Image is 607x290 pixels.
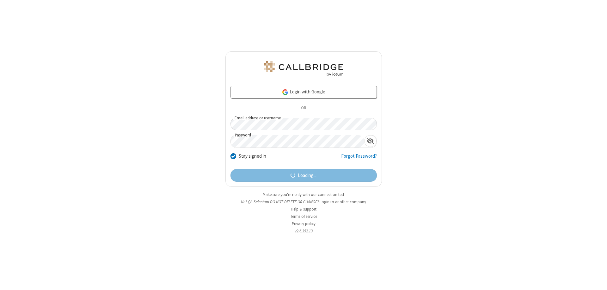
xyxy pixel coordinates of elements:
input: Email address or username [230,118,377,130]
div: Show password [364,135,377,147]
a: Terms of service [290,214,317,219]
button: Loading... [230,169,377,182]
iframe: Chat [591,274,602,286]
span: OR [298,104,309,113]
a: Make sure you're ready with our connection test [263,192,344,197]
label: Stay signed in [239,153,266,160]
input: Password [231,135,364,148]
a: Login with Google [230,86,377,98]
li: Not QA Selenium DO NOT DELETE OR CHANGE? [225,199,382,205]
img: google-icon.png [282,89,289,96]
li: v2.6.352.13 [225,228,382,234]
a: Forgot Password? [341,153,377,165]
a: Privacy policy [292,221,316,226]
button: Login to another company [320,199,366,205]
span: Loading... [298,172,316,179]
a: Help & support [291,206,316,212]
img: QA Selenium DO NOT DELETE OR CHANGE [262,61,345,76]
